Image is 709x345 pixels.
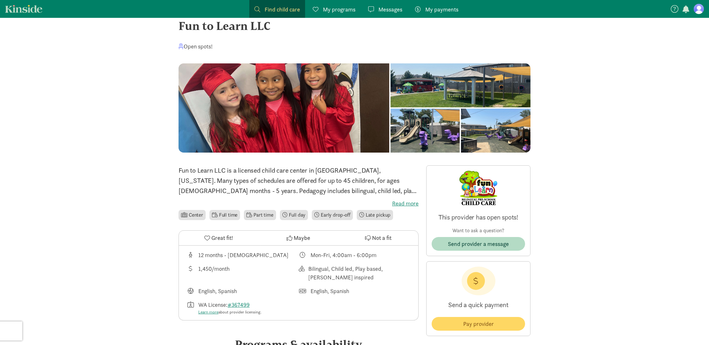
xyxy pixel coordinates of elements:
[463,320,494,328] span: Pay provider
[294,234,310,242] span: Maybe
[265,5,300,14] span: Find child care
[186,264,299,282] div: Average tuition for this program
[425,5,458,14] span: My payments
[198,309,261,315] div: about provider licensing.
[448,240,509,248] span: Send provider a message
[198,300,261,315] div: WA License:
[432,237,525,251] button: Send provider a message
[186,251,299,259] div: Age range for children that this provider cares for
[179,231,259,245] button: Great fit!
[432,295,525,314] p: Send a quick payment
[459,171,497,205] img: Provider logo
[312,210,353,220] li: Early drop-off
[211,234,233,242] span: Great fit!
[299,251,411,259] div: Class schedule
[179,200,419,207] label: Read more
[432,213,525,222] p: This provider has open spots!
[198,251,289,259] div: 12 months - [DEMOGRAPHIC_DATA]
[357,210,393,220] li: Late pickup
[179,210,206,220] li: Center
[179,17,530,34] div: Fun to Learn LLC
[311,251,376,259] div: Mon-Fri, 4:00am - 6:00pm
[186,287,299,295] div: Languages taught
[198,264,230,282] div: 1,450/month
[209,210,240,220] li: Full time
[228,301,250,308] a: #367499
[299,264,411,282] div: This provider's education philosophy
[198,309,218,315] a: Learn more
[179,42,213,51] div: Open spots!
[308,264,411,282] div: Bilingual, Child led, Play based, [PERSON_NAME] inspired
[244,210,276,220] li: Part time
[186,300,299,315] div: License number
[5,5,42,13] a: Kinside
[323,5,355,14] span: My programs
[259,231,338,245] button: Maybe
[432,227,525,234] p: Want to ask a question?
[372,234,391,242] span: Not a fit
[198,287,237,295] div: English, Spanish
[339,231,418,245] button: Not a fit
[311,287,349,295] div: English, Spanish
[378,5,402,14] span: Messages
[299,287,411,295] div: Languages spoken
[179,165,419,196] p: Fun to Learn LLC is a licensed child care center in [GEOGRAPHIC_DATA], [US_STATE]. Many types of ...
[280,210,308,220] li: Full day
